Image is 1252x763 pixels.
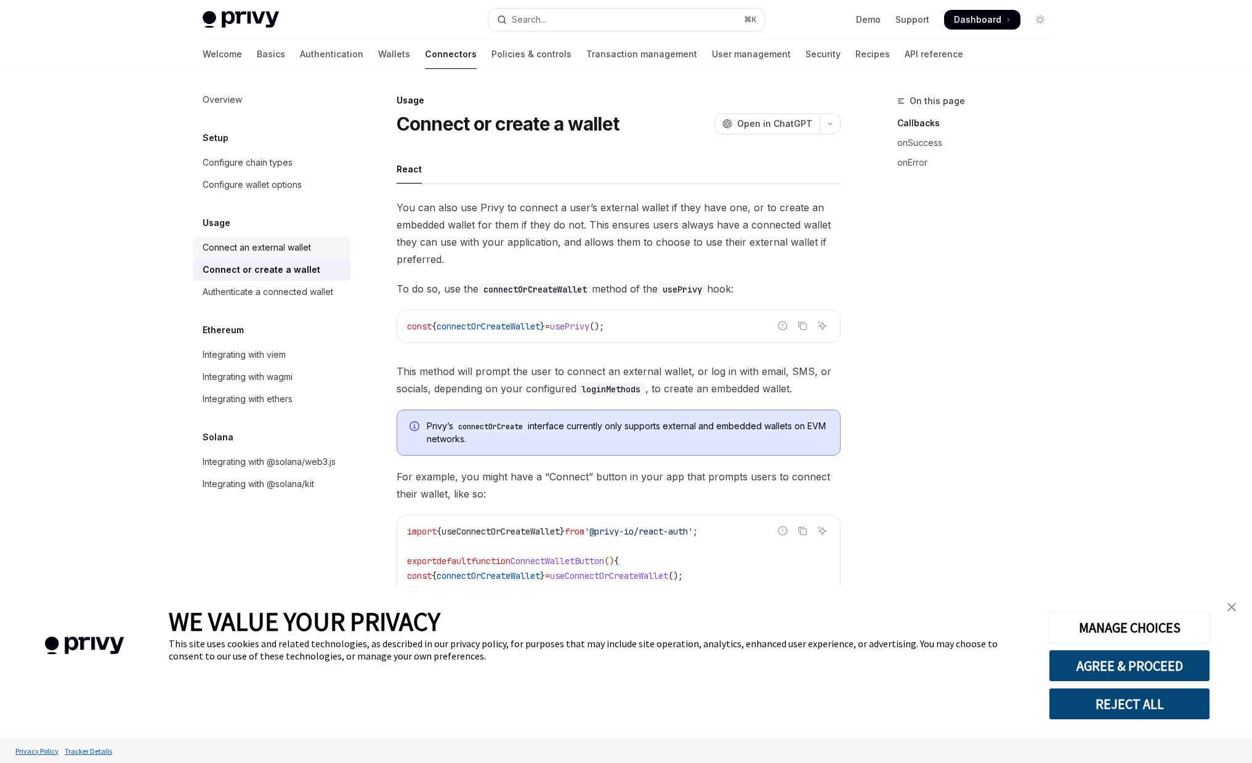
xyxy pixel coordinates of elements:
button: Copy the contents from the code block [794,318,810,334]
span: { [432,570,437,581]
a: Connect or create a wallet [193,259,350,281]
a: Authentication [300,39,363,69]
a: Support [895,14,929,26]
span: connectOrCreateWallet [437,321,540,332]
a: Configure chain types [193,151,350,174]
span: } [560,526,565,537]
a: Transaction management [586,39,697,69]
span: { [437,526,442,537]
div: Connect or create a wallet [203,262,320,277]
span: usePrivy [550,321,589,332]
h5: Usage [203,216,230,230]
a: Configure wallet options [193,174,350,196]
button: Report incorrect code [775,318,791,334]
button: AGREE & PROCEED [1049,650,1210,682]
span: '@privy-io/react-auth' [584,526,693,537]
a: onError [897,153,1060,172]
div: Usage [397,94,841,107]
div: Configure wallet options [203,177,302,192]
span: Open in ChatGPT [737,118,812,130]
span: from [565,526,584,537]
a: API reference [905,39,963,69]
button: Ask AI [814,318,830,334]
span: useConnectOrCreateWallet [550,570,668,581]
a: Privacy Policy [12,740,62,762]
a: Recipes [855,39,890,69]
div: React [397,155,422,184]
a: Dashboard [944,10,1020,30]
span: ⌘ K [744,15,757,25]
button: Open search [488,9,764,31]
span: = [545,321,550,332]
span: { [614,555,619,567]
img: light logo [203,11,279,28]
code: connectOrCreateWallet [479,283,592,296]
div: Configure chain types [203,155,293,170]
a: onSuccess [897,133,1060,153]
div: Integrating with @solana/web3.js [203,454,336,469]
h5: Ethereum [203,323,244,337]
span: () [604,555,614,567]
a: Connect an external wallet [193,236,350,259]
span: = [545,570,550,581]
a: Security [806,39,841,69]
button: Open in ChatGPT [714,113,820,134]
span: } [540,321,545,332]
div: Integrating with ethers [203,392,293,406]
a: Policies & controls [491,39,571,69]
button: Toggle dark mode [1030,10,1050,30]
code: loginMethods [576,382,645,396]
h1: Connect or create a wallet [397,113,620,135]
a: User management [712,39,791,69]
a: Demo [856,14,881,26]
a: Integrating with @solana/web3.js [193,451,350,473]
span: const [407,570,432,581]
span: ; [693,526,698,537]
span: } [540,570,545,581]
span: WE VALUE YOUR PRIVACY [169,605,440,637]
a: Welcome [203,39,242,69]
span: default [437,555,471,567]
div: Integrating with @solana/kit [203,477,314,491]
span: import [407,526,437,537]
a: Integrating with viem [193,344,350,366]
a: Integrating with wagmi [193,366,350,388]
code: connectOrCreate [453,421,528,433]
img: company logo [18,619,150,672]
a: Integrating with @solana/kit [193,473,350,495]
span: { [432,321,437,332]
a: Wallets [378,39,410,69]
a: Overview [193,89,350,111]
span: connectOrCreateWallet [437,570,540,581]
span: ConnectWalletButton [511,555,604,567]
span: function [471,555,511,567]
a: close banner [1219,595,1244,620]
div: Connect an external wallet [203,240,311,255]
h5: Setup [203,131,228,145]
div: Authenticate a connected wallet [203,285,333,299]
a: Authenticate a connected wallet [193,281,350,303]
div: Search... [512,12,546,27]
svg: Info [410,421,422,434]
div: Integrating with viem [203,347,286,362]
h5: Solana [203,430,233,445]
img: close banner [1227,603,1236,612]
button: Report incorrect code [775,523,791,539]
a: Basics [257,39,285,69]
a: Tracker Details [62,740,115,762]
span: You can also use Privy to connect a user’s external wallet if they have one, or to create an embe... [397,199,841,268]
button: MANAGE CHOICES [1049,612,1210,644]
span: (); [589,321,604,332]
span: (); [668,570,683,581]
a: Callbacks [897,113,1060,133]
span: export [407,555,437,567]
button: Copy the contents from the code block [794,523,810,539]
span: useConnectOrCreateWallet [442,526,560,537]
div: Overview [203,92,242,107]
span: Dashboard [954,14,1001,26]
button: REJECT ALL [1049,688,1210,720]
span: For example, you might have a “Connect” button in your app that prompts users to connect their wa... [397,468,841,503]
span: On this page [910,94,965,108]
div: This site uses cookies and related technologies, as described in our privacy policy, for purposes... [169,637,1030,662]
span: Privy’s interface currently only supports external and embedded wallets on EVM networks. [427,420,828,445]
